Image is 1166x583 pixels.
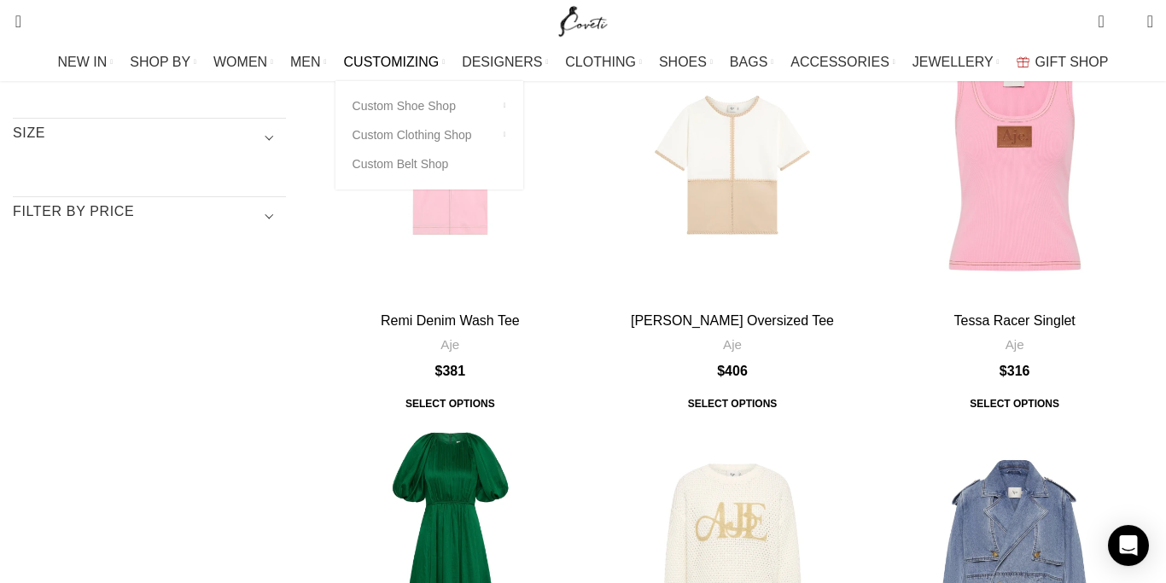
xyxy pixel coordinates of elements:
[723,335,742,353] a: Aje
[717,364,748,378] bdi: 406
[353,149,506,178] a: Custom Belt Shop
[1000,364,1030,378] bdi: 316
[4,45,1162,79] div: Main navigation
[344,54,440,70] span: CUSTOMIZING
[1017,56,1029,67] img: GiftBag
[631,313,834,328] a: [PERSON_NAME] Oversized Tee
[312,27,589,305] a: Remi Denim Wash Tee
[659,54,707,70] span: SHOES
[730,45,773,79] a: BAGS
[876,27,1153,305] a: Tessa Racer Singlet
[565,54,636,70] span: CLOTHING
[394,388,507,419] a: Select options for “Remi Denim Wash Tee”
[4,4,21,38] a: Search
[353,91,506,120] a: Custom Shoe Shop
[958,388,1071,419] a: Select options for “Tessa Racer Singlet”
[13,124,286,153] h3: SIZE
[717,364,725,378] span: $
[1006,335,1024,353] a: Aje
[290,54,321,70] span: MEN
[1089,4,1112,38] a: 0
[1017,45,1109,79] a: GIFT SHOP
[790,54,889,70] span: ACCESSORIES
[462,45,548,79] a: DESIGNERS
[462,54,542,70] span: DESIGNERS
[290,45,326,79] a: MEN
[58,54,108,70] span: NEW IN
[1117,4,1134,38] div: My Wishlist
[440,335,459,353] a: Aje
[676,388,790,419] a: Select options for “Rae Oversized Tee”
[1035,54,1109,70] span: GIFT SHOP
[130,45,196,79] a: SHOP BY
[130,54,190,70] span: SHOP BY
[1000,364,1007,378] span: $
[381,313,520,328] a: Remi Denim Wash Tee
[344,45,446,79] a: CUSTOMIZING
[676,388,790,419] span: Select options
[565,45,642,79] a: CLOTHING
[1108,525,1149,566] div: Open Intercom Messenger
[659,45,713,79] a: SHOES
[555,13,612,27] a: Site logo
[730,54,767,70] span: BAGS
[594,27,872,305] a: Rae Oversized Tee
[912,54,994,70] span: JEWELLERY
[58,45,114,79] a: NEW IN
[1099,9,1112,21] span: 0
[435,364,443,378] span: $
[790,45,895,79] a: ACCESSORIES
[435,364,466,378] bdi: 381
[213,45,273,79] a: WOMEN
[1121,17,1134,30] span: 0
[958,388,1071,419] span: Select options
[912,45,1000,79] a: JEWELLERY
[394,388,507,419] span: Select options
[353,120,506,149] a: Custom Clothing Shop
[954,313,1076,328] a: Tessa Racer Singlet
[13,202,286,231] h3: Filter by price
[213,54,267,70] span: WOMEN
